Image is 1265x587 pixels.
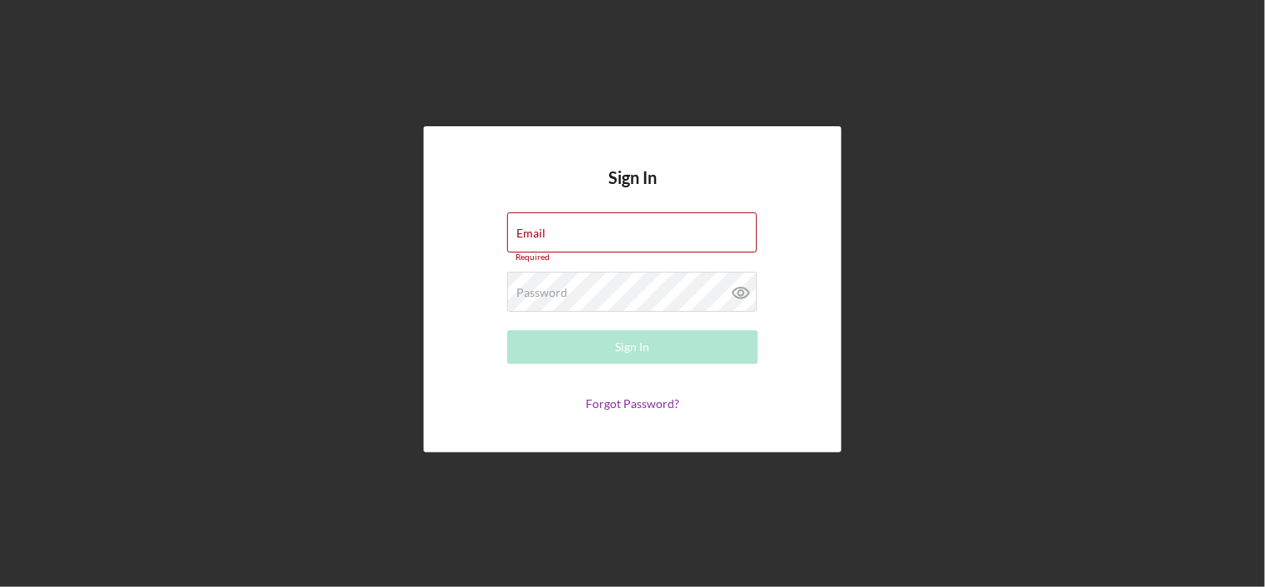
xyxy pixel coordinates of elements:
[507,253,758,263] div: Required
[608,168,657,212] h4: Sign In
[616,330,650,364] div: Sign In
[507,330,758,364] button: Sign In
[586,396,679,411] a: Forgot Password?
[516,227,546,240] label: Email
[516,286,567,299] label: Password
